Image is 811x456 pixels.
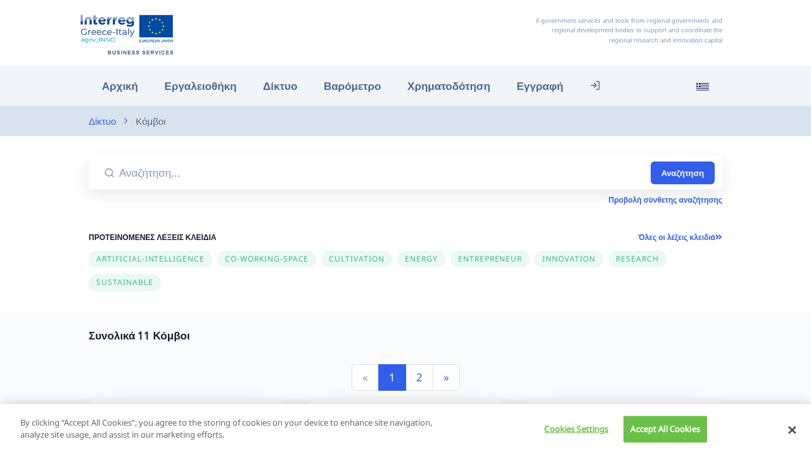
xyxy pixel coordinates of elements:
span: » [444,370,449,384]
a: 1 [378,364,406,391]
strong: Συνολικά 11 Κόμβοι [89,328,190,343]
span: cultivation [329,253,385,264]
a: Δίκτυο [250,72,310,99]
span: entrepreneur [458,253,523,264]
a: 2 [405,364,433,391]
a: Αρχική [89,72,151,99]
img: Αρχική [76,9,177,56]
a: research [608,250,672,265]
button: Accept All Cookies [623,416,706,443]
span: sustainable [96,277,153,288]
button: Αναζήτηση [651,161,715,185]
a: artificial-intelligence [89,250,217,265]
p: By clicking “Accept All Cookies”, you agree to the storing of cookies on your device to enhance s... [20,417,446,441]
a: Εγγραφή [504,72,577,99]
span: co-working-space [225,253,309,264]
span: artificial-intelligence [96,253,205,264]
a: Εργαλειοθήκη [151,72,250,99]
a: cultivation [321,250,397,265]
a: Όλες οι λέξεις κλειδιά [639,232,722,243]
input: Αναζήτηση... [117,156,649,190]
a: energy [397,250,450,265]
a: Προβολή σύνθετης αναζήτησης [608,194,722,205]
span: energy [405,253,438,264]
a: Χρηματοδότηση [394,72,503,99]
a: innovation [535,250,608,265]
a: Δίκτυο [89,113,116,129]
span: research [616,253,659,264]
li: Κόμβοι [116,113,165,129]
h6: ΠΡΟΤΕΙΝΟΜΕΝΕΣ ΛΕΞΕΙΣ ΚΛΕΙΔΙΑ [89,232,393,244]
span: innovation [542,253,596,264]
button: Cookies Settings [533,417,613,442]
a: entrepreneur [450,250,535,265]
img: el_flag.svg [696,80,709,93]
a: co-working-space [217,250,321,265]
a: Βαρόμετρο [310,72,394,99]
button: Close [788,424,796,436]
a: sustainable [89,274,166,288]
